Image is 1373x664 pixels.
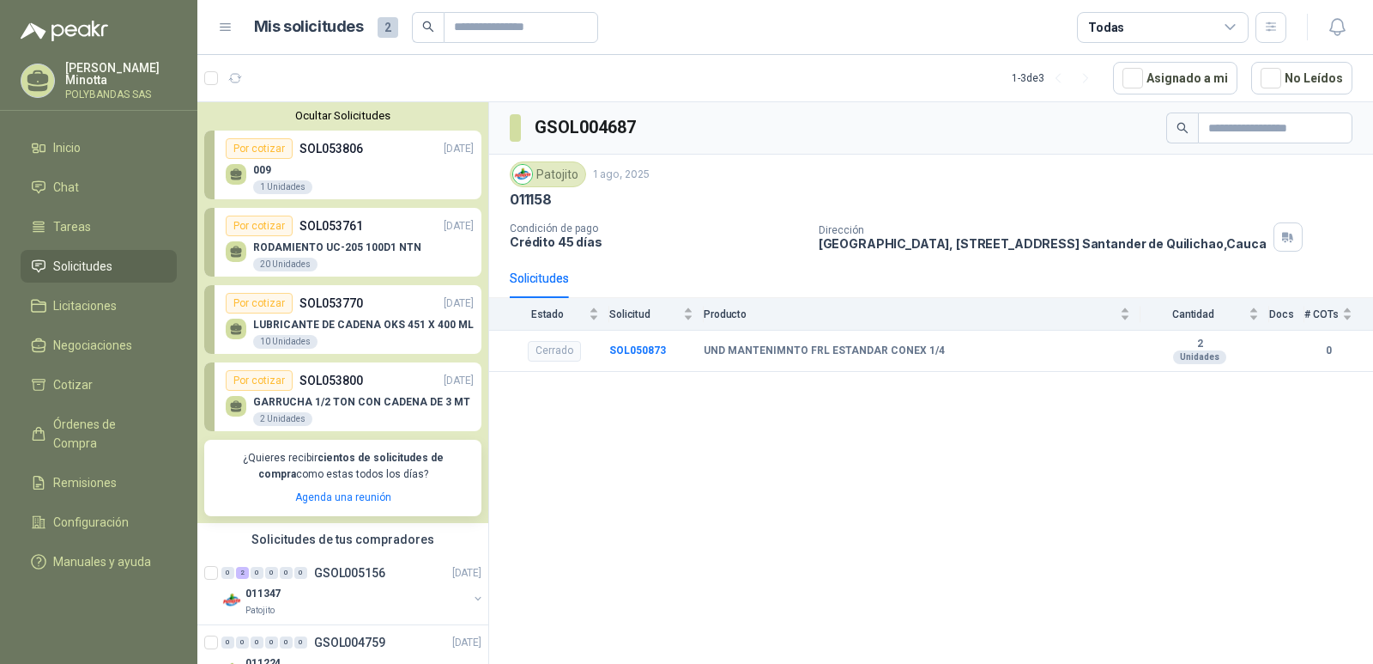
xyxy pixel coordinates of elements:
a: Licitaciones [21,289,177,322]
span: Chat [53,178,79,197]
p: GSOL004759 [314,637,385,649]
a: Negociaciones [21,329,177,362]
a: Manuales y ayuda [21,545,177,578]
div: 0 [236,637,249,649]
span: search [422,21,434,33]
a: Por cotizarSOL053806[DATE] 0091 Unidades [204,131,481,199]
span: Manuales y ayuda [53,552,151,571]
span: search [1176,122,1189,134]
div: Por cotizar [226,138,293,159]
span: Solicitud [609,308,680,320]
img: Logo peakr [21,21,108,41]
span: Negociaciones [53,336,132,355]
div: Por cotizar [226,293,293,314]
div: 1 Unidades [253,180,312,194]
p: SOL053770 [299,294,363,313]
b: cientos de solicitudes de compra [258,452,444,480]
div: 0 [265,567,278,579]
p: 011347 [245,585,281,601]
div: 0 [265,637,278,649]
div: 0 [221,567,234,579]
div: Ocultar SolicitudesPor cotizarSOL053806[DATE] 0091 UnidadesPor cotizarSOL053761[DATE] RODAMIENTO ... [197,102,488,523]
div: 0 [251,567,263,579]
p: 009 [253,164,312,176]
p: Patojito [245,604,275,618]
a: Cotizar [21,369,177,401]
p: [DATE] [452,634,481,650]
div: 0 [294,637,307,649]
div: Por cotizar [226,370,293,391]
a: Inicio [21,131,177,164]
b: SOL050873 [609,344,666,356]
p: 1 ago, 2025 [593,167,650,183]
a: Por cotizarSOL053800[DATE] GARRUCHA 1/2 TON CON CADENA DE 3 MT2 Unidades [204,362,481,431]
div: Por cotizar [226,216,293,236]
div: Unidades [1173,350,1226,364]
p: [DATE] [444,141,474,157]
p: ¿Quieres recibir como estas todos los días? [215,450,471,483]
th: Docs [1269,298,1304,330]
a: Agenda una reunión [295,491,391,503]
th: Producto [704,298,1140,330]
span: Órdenes de Compra [53,415,160,453]
img: Company Logo [221,590,242,611]
span: Cotizar [53,375,93,394]
p: SOL053761 [299,216,363,235]
p: 011158 [510,191,552,209]
button: Ocultar Solicitudes [204,109,481,122]
th: Cantidad [1140,298,1269,330]
p: [DATE] [444,373,474,389]
p: [DATE] [452,564,481,581]
a: Chat [21,171,177,204]
div: Cerrado [528,341,581,362]
p: GARRUCHA 1/2 TON CON CADENA DE 3 MT [253,396,470,408]
span: 2 [378,17,398,38]
a: Tareas [21,210,177,243]
div: 1 - 3 de 3 [1012,64,1099,92]
div: 2 Unidades [253,412,312,426]
b: 0 [1304,343,1352,359]
th: # COTs [1304,298,1373,330]
p: SOL053806 [299,139,363,158]
p: [GEOGRAPHIC_DATA], [STREET_ADDRESS] Santander de Quilichao , Cauca [819,236,1267,251]
span: Configuración [53,513,129,532]
p: Condición de pago [510,222,805,235]
a: Órdenes de Compra [21,408,177,460]
span: Tareas [53,217,91,236]
div: 0 [294,567,307,579]
a: Por cotizarSOL053761[DATE] RODAMIENTO UC-205 100D1 NTN20 Unidades [204,208,481,277]
span: Cantidad [1140,308,1245,320]
th: Estado [489,298,609,330]
p: GSOL005156 [314,567,385,579]
a: Por cotizarSOL053770[DATE] LUBRICANTE DE CADENA OKS 451 X 400 ML10 Unidades [204,285,481,354]
a: Solicitudes [21,250,177,283]
span: Solicitudes [53,257,112,276]
p: LUBRICANTE DE CADENA OKS 451 X 400 ML [253,319,474,331]
img: Company Logo [513,165,532,184]
p: [DATE] [444,218,474,235]
div: Solicitudes de tus compradores [197,523,488,556]
p: SOL053800 [299,371,363,390]
div: 2 [236,567,249,579]
b: UND MANTENIMNTO FRL ESTANDAR CONEX 1/4 [704,344,945,358]
span: Licitaciones [53,296,117,315]
p: Crédito 45 días [510,235,805,249]
button: Asignado a mi [1113,62,1237,94]
a: 0 2 0 0 0 0 GSOL005156[DATE] Company Logo011347Patojito [221,563,485,618]
div: 0 [251,637,263,649]
span: Remisiones [53,473,117,492]
p: POLYBANDAS SAS [65,89,177,100]
span: Inicio [53,138,81,157]
th: Solicitud [609,298,704,330]
h3: GSOL004687 [535,114,638,141]
div: 0 [221,637,234,649]
div: Todas [1088,18,1124,37]
div: 0 [280,637,293,649]
div: 10 Unidades [253,335,318,349]
a: Remisiones [21,466,177,499]
h1: Mis solicitudes [254,15,364,40]
p: [PERSON_NAME] Minotta [65,62,177,86]
span: Producto [704,308,1116,320]
button: No Leídos [1251,62,1352,94]
b: 2 [1140,338,1259,351]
